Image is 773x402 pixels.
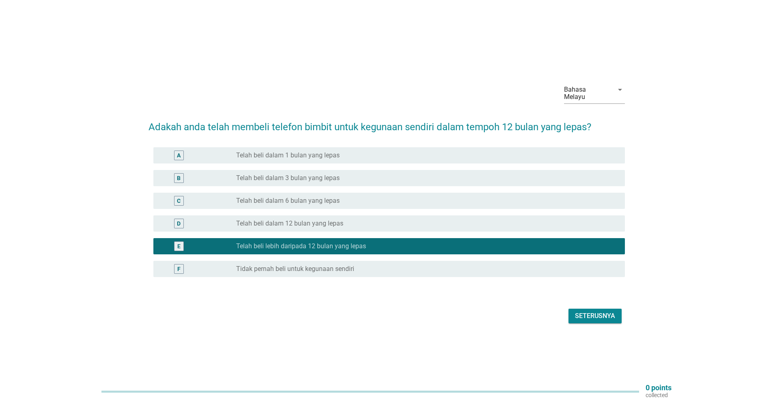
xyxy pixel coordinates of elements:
[177,196,181,205] div: C
[575,311,615,321] div: Seterusnya
[177,151,181,159] div: A
[236,265,354,273] label: Tidak pernah beli untuk kegunaan sendiri
[615,85,625,95] i: arrow_drop_down
[236,219,343,228] label: Telah beli dalam 12 bulan yang lepas
[177,264,181,273] div: F
[568,309,622,323] button: Seterusnya
[236,197,340,205] label: Telah beli dalam 6 bulan yang lepas
[149,112,625,134] h2: Adakah anda telah membeli telefon bimbit untuk kegunaan sendiri dalam tempoh 12 bulan yang lepas?
[177,219,181,228] div: D
[236,242,366,250] label: Telah beli lebih daripada 12 bulan yang lepas
[177,174,181,182] div: B
[564,86,609,101] div: Bahasa Melayu
[646,384,672,391] p: 0 points
[177,242,181,250] div: E
[646,391,672,399] p: collected
[236,174,340,182] label: Telah beli dalam 3 bulan yang lepas
[236,151,340,159] label: Telah beli dalam 1 bulan yang lepas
